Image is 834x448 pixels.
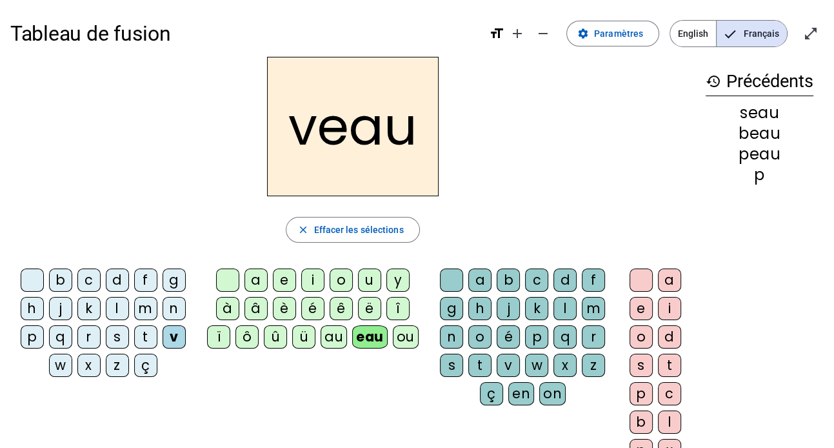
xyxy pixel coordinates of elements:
div: d [106,269,129,292]
div: h [21,297,44,320]
div: à [216,297,239,320]
div: ç [480,382,503,405]
div: l [106,297,129,320]
div: z [106,354,129,377]
span: English [670,21,716,46]
div: f [134,269,157,292]
div: p [630,382,653,405]
div: ê [330,297,353,320]
div: x [553,354,577,377]
div: j [497,297,520,320]
h2: veau [267,57,439,196]
div: a [658,269,681,292]
div: y [386,269,410,292]
div: e [273,269,296,292]
div: w [525,354,548,377]
div: o [330,269,353,292]
div: g [440,297,463,320]
div: l [658,411,681,434]
div: ç [134,354,157,377]
div: p [525,325,548,349]
span: Effacer les sélections [313,222,403,238]
div: k [525,297,548,320]
mat-icon: add [510,26,525,41]
mat-icon: open_in_full [803,26,819,41]
div: z [582,354,605,377]
div: c [658,382,681,405]
div: d [553,269,577,292]
div: ü [292,325,315,349]
div: en [508,382,534,405]
div: w [49,354,72,377]
div: q [49,325,72,349]
div: m [582,297,605,320]
button: Augmenter la taille de la police [504,21,530,46]
div: l [553,297,577,320]
div: peau [706,147,813,162]
div: h [468,297,491,320]
div: e [630,297,653,320]
mat-icon: settings [577,28,589,39]
div: o [630,325,653,349]
div: è [273,297,296,320]
span: Français [717,21,787,46]
div: v [163,325,186,349]
mat-icon: format_size [489,26,504,41]
div: r [77,325,101,349]
div: b [49,269,72,292]
div: j [49,297,72,320]
button: Paramètres [566,21,659,46]
div: q [553,325,577,349]
h1: Tableau de fusion [10,13,479,54]
mat-icon: history [706,74,721,89]
mat-button-toggle-group: Language selection [670,20,788,47]
div: b [497,269,520,292]
div: c [77,269,101,292]
div: au [321,325,347,349]
div: s [630,354,653,377]
div: p [706,167,813,183]
div: seau [706,105,813,121]
div: d [658,325,681,349]
div: x [77,354,101,377]
div: é [301,297,324,320]
div: f [582,269,605,292]
div: beau [706,126,813,141]
div: ë [358,297,381,320]
div: û [264,325,287,349]
mat-icon: close [297,224,308,236]
div: é [497,325,520,349]
div: t [658,354,681,377]
div: â [244,297,268,320]
div: i [301,269,324,292]
div: t [134,325,157,349]
div: c [525,269,548,292]
div: ou [393,325,419,349]
div: a [244,269,268,292]
div: m [134,297,157,320]
button: Diminuer la taille de la police [530,21,556,46]
span: Paramètres [594,26,643,41]
div: g [163,269,186,292]
mat-icon: remove [535,26,551,41]
div: u [358,269,381,292]
div: b [630,411,653,434]
div: v [497,354,520,377]
button: Entrer en plein écran [798,21,824,46]
div: î [386,297,410,320]
div: eau [352,325,388,349]
div: o [468,325,491,349]
div: s [440,354,463,377]
div: r [582,325,605,349]
button: Effacer les sélections [286,217,419,243]
div: p [21,325,44,349]
div: n [440,325,463,349]
h3: Précédents [706,67,813,96]
div: k [77,297,101,320]
div: i [658,297,681,320]
div: s [106,325,129,349]
div: on [539,382,566,405]
div: t [468,354,491,377]
div: ô [235,325,259,349]
div: n [163,297,186,320]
